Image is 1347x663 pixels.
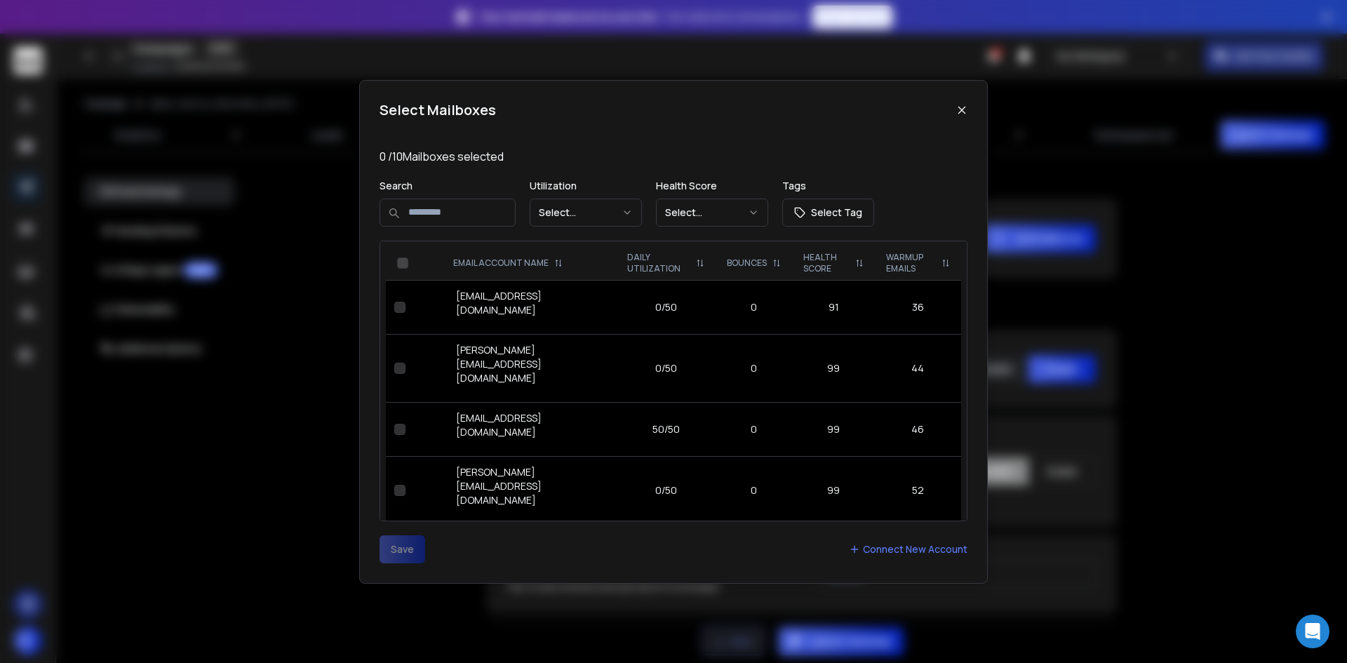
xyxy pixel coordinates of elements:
[380,100,496,120] h1: Select Mailboxes
[530,179,642,193] p: Utilization
[656,179,768,193] p: Health Score
[380,148,967,165] p: 0 / 10 Mailboxes selected
[380,179,516,193] p: Search
[1296,615,1329,648] div: Open Intercom Messenger
[782,179,874,193] p: Tags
